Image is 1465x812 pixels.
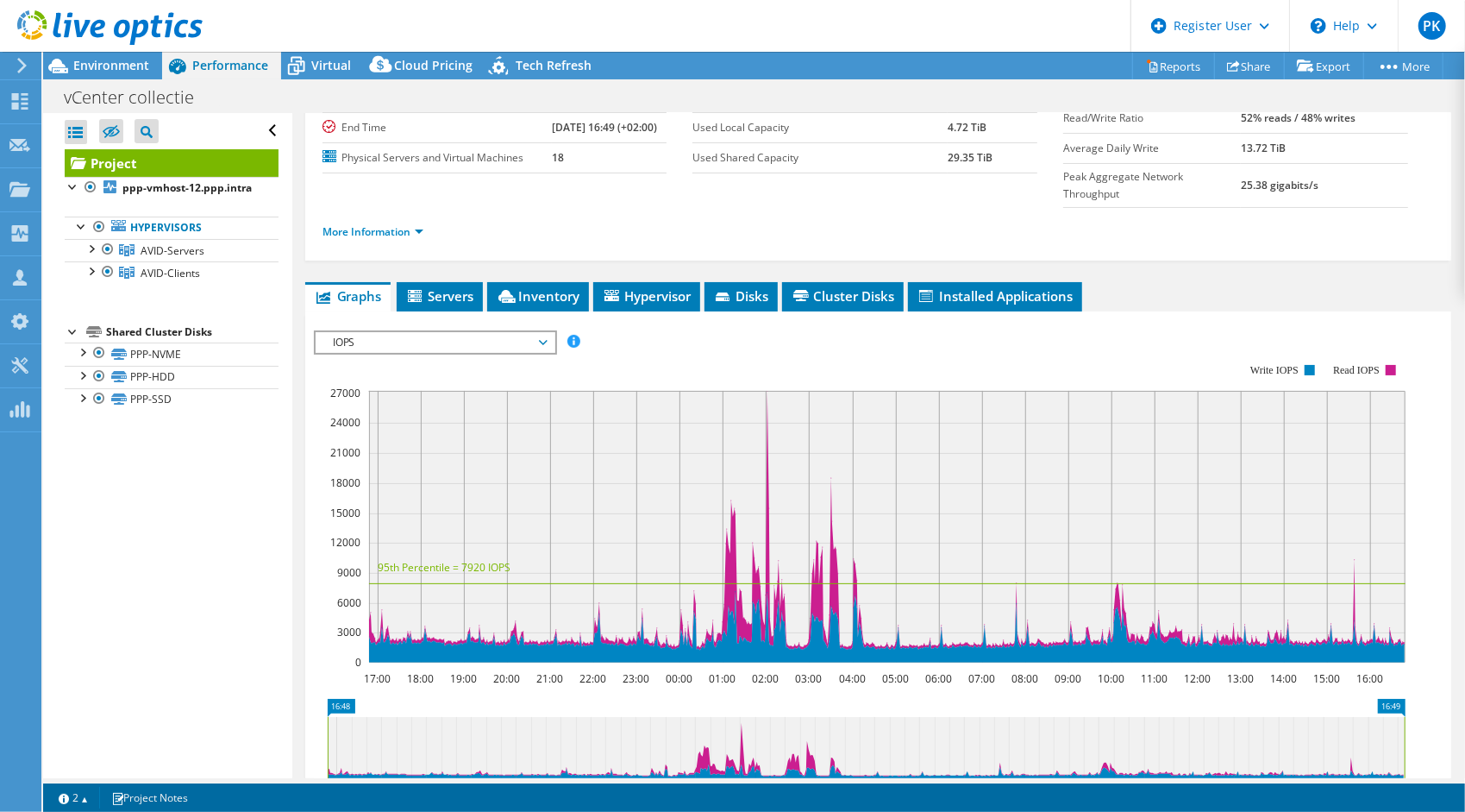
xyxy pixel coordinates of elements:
[314,287,382,305] span: Graphs
[141,243,204,258] span: AVID-Servers
[330,386,360,400] text: 27000
[579,671,606,686] text: 22:00
[1063,140,1241,157] label: Average Daily Write
[405,287,474,305] span: Servers
[378,560,510,575] text: 95th Percentile = 7920 IOPS
[1063,168,1241,203] label: Peak Aggregate Network Throughput
[692,119,948,136] label: Used Local Capacity
[1418,12,1446,40] span: PK
[692,149,948,167] label: Used Shared Capacity
[99,787,200,809] a: Project Notes
[337,565,361,580] text: 9000
[106,322,279,343] div: Shared Cluster Disks
[65,177,279,199] a: ppp-vmhost-12.ppp.intra
[1227,671,1254,686] text: 13:00
[1132,53,1215,79] a: Reports
[311,57,351,73] span: Virtual
[324,332,546,353] span: IOPS
[1241,141,1286,155] b: 13.72 TiB
[330,506,360,520] text: 15000
[192,57,268,73] span: Performance
[330,445,360,460] text: 21000
[1250,364,1299,376] text: Write IOPS
[948,150,992,165] b: 29.35 TiB
[47,787,100,809] a: 2
[65,217,279,239] a: Hypervisors
[1363,53,1443,79] a: More
[65,239,279,261] a: AVID-Servers
[1356,671,1383,686] text: 16:00
[1311,18,1326,34] svg: \n
[968,671,995,686] text: 07:00
[516,57,592,73] span: Tech Refresh
[1098,671,1124,686] text: 10:00
[337,595,361,610] text: 6000
[795,671,822,686] text: 03:00
[73,57,149,73] span: Environment
[882,671,909,686] text: 05:00
[948,120,986,135] b: 4.72 TiB
[355,655,361,670] text: 0
[122,180,252,195] b: ppp-vmhost-12.ppp.intra
[791,287,895,305] span: Cluster Disks
[141,266,200,280] span: AVID-Clients
[56,88,221,107] h1: vCenter collectie
[925,671,952,686] text: 06:00
[450,671,477,686] text: 19:00
[65,366,279,388] a: PPP-HDD
[330,415,360,430] text: 24000
[1214,53,1285,79] a: Share
[394,57,473,73] span: Cloud Pricing
[602,287,692,305] span: Hypervisor
[623,671,649,686] text: 23:00
[496,287,580,305] span: Inventory
[322,149,552,167] label: Physical Servers and Virtual Machines
[493,671,520,686] text: 20:00
[666,671,692,686] text: 00:00
[330,475,360,490] text: 18000
[1241,178,1318,192] b: 25.38 gigabits/s
[1055,671,1081,686] text: 09:00
[1184,671,1211,686] text: 12:00
[709,671,736,686] text: 01:00
[1011,671,1038,686] text: 08:00
[917,287,1074,305] span: Installed Applications
[322,224,423,239] a: More Information
[1063,110,1241,127] label: Read/Write Ratio
[1284,53,1364,79] a: Export
[322,119,552,136] label: End Time
[337,625,361,639] text: 3000
[552,120,657,135] b: [DATE] 16:49 (+02:00)
[65,149,279,177] a: Project
[839,671,866,686] text: 04:00
[1270,671,1297,686] text: 14:00
[713,287,769,305] span: Disks
[1241,110,1355,125] b: 52% reads / 48% writes
[1333,364,1380,376] text: Read IOPS
[536,671,563,686] text: 21:00
[1141,671,1168,686] text: 11:00
[65,261,279,284] a: AVID-Clients
[1313,671,1340,686] text: 15:00
[65,343,279,365] a: PPP-NVME
[552,150,564,165] b: 18
[330,535,360,550] text: 12000
[65,388,279,411] a: PPP-SSD
[407,671,434,686] text: 18:00
[364,671,391,686] text: 17:00
[752,671,779,686] text: 02:00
